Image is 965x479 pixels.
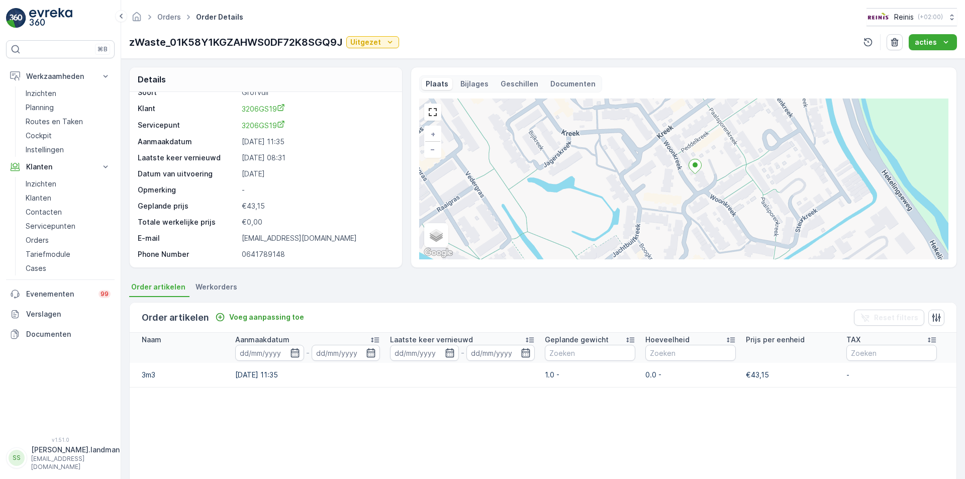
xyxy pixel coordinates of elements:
[22,219,115,233] a: Servicepunten
[26,117,83,127] p: Routes en Taken
[909,34,957,50] button: acties
[26,162,94,172] p: Klanten
[22,261,115,275] a: Cases
[242,249,392,259] p: 0641789148
[422,246,455,259] img: Google
[230,363,385,387] td: [DATE] 11:35
[22,191,115,205] a: Klanten
[26,289,92,299] p: Evenementen
[196,282,237,292] span: Werkorders
[26,193,51,203] p: Klanten
[22,205,115,219] a: Contacten
[425,105,440,120] a: View Fullscreen
[242,233,392,243] p: [EMAIL_ADDRESS][DOMAIN_NAME]
[31,455,120,471] p: [EMAIL_ADDRESS][DOMAIN_NAME]
[22,86,115,101] a: Inzichten
[129,35,342,50] p: zWaste_01K58Y1KGZAHWS0DF72K8SGQ9J
[242,218,262,226] span: €0,00
[22,177,115,191] a: Inzichten
[242,169,392,179] p: [DATE]
[138,137,238,147] p: Aanmaakdatum
[426,79,448,89] p: Plaats
[138,169,238,179] p: Datum van uitvoering
[645,345,736,361] input: Zoeken
[645,370,736,380] p: 0.0 -
[242,121,285,130] span: 3206GS19
[26,263,46,273] p: Cases
[138,217,216,227] p: Totale werkelijke prijs
[846,335,860,345] p: TAX
[6,304,115,324] a: Verslagen
[545,335,609,345] p: Geplande gewicht
[26,309,111,319] p: Verslagen
[346,36,399,48] button: Uitgezet
[131,282,185,292] span: Order artikelen
[6,8,26,28] img: logo
[138,73,166,85] p: Details
[26,329,111,339] p: Documenten
[422,246,455,259] a: Dit gebied openen in Google Maps (er wordt een nieuw venster geopend)
[138,185,238,195] p: Opmerking
[130,363,230,387] td: 3m3
[22,233,115,247] a: Orders
[29,8,72,28] img: logo_light-DOdMpM7g.png
[390,335,473,345] p: Laatste keer vernieuwd
[461,347,464,359] p: -
[846,345,937,361] input: Zoeken
[242,185,392,195] p: -
[425,127,440,142] a: In zoomen
[425,224,447,246] a: Layers
[138,233,238,243] p: E-mail
[26,207,62,217] p: Contacten
[211,311,308,323] button: Voeg aanpassing toe
[194,12,245,22] span: Order Details
[26,71,94,81] p: Werkzaamheden
[545,345,635,361] input: Zoeken
[645,335,690,345] p: Hoeveelheid
[350,37,381,47] p: Uitgezet
[9,450,25,466] div: SS
[6,437,115,443] span: v 1.51.0
[229,312,304,322] p: Voeg aanpassing toe
[306,347,310,359] p: -
[866,8,957,26] button: Reinis(+02:00)
[866,12,890,23] img: Reinis-Logo-Vrijstaand_Tekengebied-1-copy2_aBO4n7j.png
[138,249,238,259] p: Phone Number
[142,335,161,345] p: Naam
[874,313,918,323] p: Reset filters
[26,145,64,155] p: Instellingen
[390,345,459,361] input: dd/mm/yyyy
[460,79,489,89] p: Bijlages
[746,370,769,379] span: €43,15
[138,201,188,211] p: Geplande prijs
[6,284,115,304] a: Evenementen99
[854,310,924,326] button: Reset filters
[138,153,238,163] p: Laatste keer vernieuwd
[6,445,115,471] button: SS[PERSON_NAME].landman[EMAIL_ADDRESS][DOMAIN_NAME]
[138,120,238,131] p: Servicepunt
[242,202,265,210] span: €43,15
[6,324,115,344] a: Documenten
[545,370,635,380] p: 1.0 -
[22,115,115,129] a: Routes en Taken
[242,87,392,98] p: Grofvuil
[242,137,392,147] p: [DATE] 11:35
[425,142,440,157] a: Uitzoomen
[26,179,56,189] p: Inzichten
[26,131,52,141] p: Cockpit
[235,335,289,345] p: Aanmaakdatum
[242,120,392,131] a: 3206GS19
[841,363,942,387] td: -
[31,445,120,455] p: [PERSON_NAME].landman
[22,143,115,157] a: Instellingen
[26,103,54,113] p: Planning
[431,130,435,138] span: +
[915,37,937,47] p: acties
[242,153,392,163] p: [DATE] 08:31
[142,311,209,325] p: Order artikelen
[101,290,109,298] p: 99
[26,249,70,259] p: Tariefmodule
[312,345,380,361] input: dd/mm/yyyy
[26,88,56,99] p: Inzichten
[466,345,535,361] input: dd/mm/yyyy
